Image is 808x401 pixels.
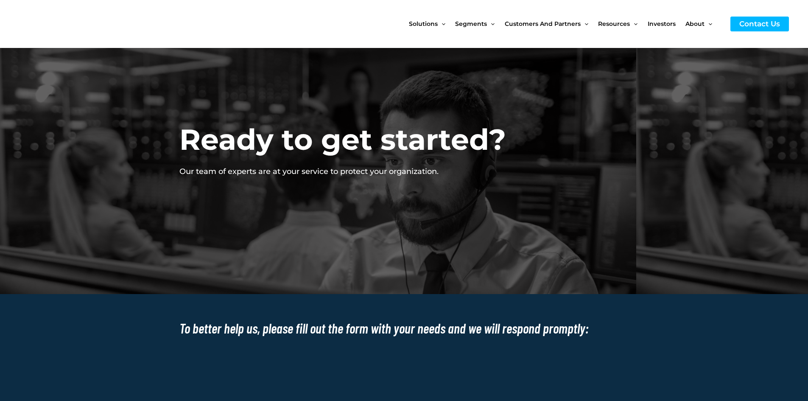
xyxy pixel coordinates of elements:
a: Investors [648,6,685,42]
span: Customers and Partners [505,6,581,42]
span: Menu Toggle [705,6,712,42]
span: About [685,6,705,42]
span: Resources [598,6,630,42]
span: Segments [455,6,487,42]
span: Solutions [409,6,438,42]
span: Menu Toggle [581,6,588,42]
span: Investors [648,6,676,42]
a: Contact Us [730,17,789,31]
h2: To better help us, please fill out the form with your needs and we will respond promptly: [179,320,629,337]
h2: Ready to get started? [179,121,506,158]
nav: Site Navigation: New Main Menu [409,6,722,42]
img: CyberCatch [15,6,117,42]
p: Our team of experts are at your service to protect your organization. [179,166,506,177]
span: Menu Toggle [438,6,445,42]
span: Menu Toggle [487,6,495,42]
span: Menu Toggle [630,6,637,42]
